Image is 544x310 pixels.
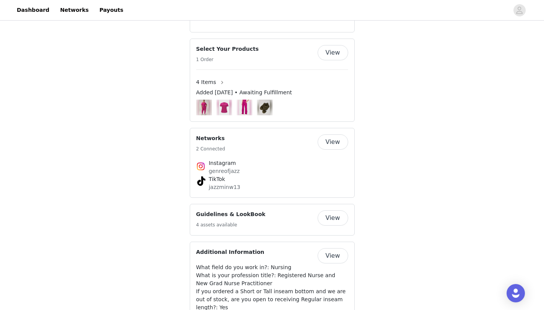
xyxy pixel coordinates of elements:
button: View [318,248,348,263]
img: Method 2-Pocket Top in Hibiscus [219,100,229,115]
h4: Networks [196,134,225,142]
div: Networks [190,128,355,198]
span: Added [DATE] • Awaiting Fulfillment [196,89,292,97]
h4: TikTok [209,175,336,183]
h4: Additional Information [196,248,265,256]
div: Guidelines & LookBook [190,204,355,236]
div: Select Your Products [190,39,355,122]
span: What field do you work in?: Nursing [196,264,292,270]
img: Empower Scrub StretchTech Jumpsuit in Hibiscus [199,100,209,115]
button: View [318,210,348,226]
h5: 2 Connected [196,145,225,152]
p: genreofjazz [209,167,336,175]
h4: Select Your Products [196,45,259,53]
a: Dashboard [12,2,54,19]
span: 4 Items [196,78,216,86]
span: What is your profession title?: Registered Nurse and New Grad Nurse Practitioner [196,272,336,286]
h4: Guidelines & LookBook [196,210,266,218]
img: Image Background Blur [237,98,252,117]
a: Networks [55,2,93,19]
img: Image Background Blur [257,98,273,117]
img: Image Background Blur [216,98,232,117]
div: Open Intercom Messenger [507,284,525,302]
h5: 1 Order [196,56,259,63]
img: Image Background Blur [196,98,212,117]
button: View [318,134,348,150]
img: High Rise Wide Leg Scrub Pant in Hibiscus [239,100,249,115]
img: The Everyday Ankle Sock [259,100,270,115]
p: jazzminw13 [209,183,336,191]
div: avatar [516,4,523,16]
h5: 4 assets available [196,221,266,228]
h4: Instagram [209,159,336,167]
a: Payouts [95,2,128,19]
img: Instagram Icon [196,162,205,171]
button: View [318,45,348,60]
